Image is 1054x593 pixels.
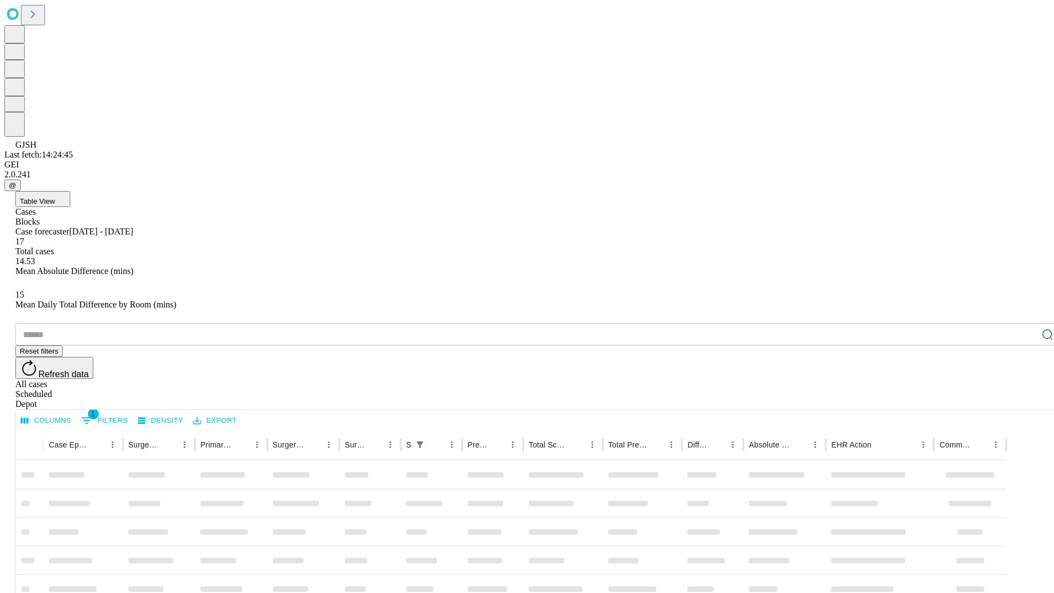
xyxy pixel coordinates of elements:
div: Primary Service [200,440,232,449]
button: Menu [177,437,192,452]
div: Case Epic Id [49,440,88,449]
button: Sort [234,437,249,452]
button: Show filters [412,437,428,452]
span: 17 [15,237,24,246]
div: Absolute Difference [749,440,791,449]
span: GJSH [15,140,36,149]
button: Sort [490,437,505,452]
button: Sort [973,437,988,452]
span: Mean Absolute Difference (mins) [15,266,133,276]
button: Sort [89,437,105,452]
button: Menu [105,437,120,452]
button: Sort [306,437,321,452]
span: Mean Daily Total Difference by Room (mins) [15,300,176,309]
button: Menu [808,437,823,452]
div: Surgeon Name [128,440,160,449]
div: Comments [939,440,971,449]
button: Export [190,412,239,429]
button: Sort [367,437,383,452]
button: Sort [710,437,725,452]
div: 1 active filter [412,437,428,452]
span: 15 [15,290,24,299]
span: @ [9,181,16,189]
button: Menu [249,437,265,452]
button: Menu [988,437,1003,452]
div: Total Scheduled Duration [529,440,568,449]
button: Menu [725,437,741,452]
button: Sort [569,437,585,452]
button: Menu [321,437,337,452]
button: Menu [916,437,931,452]
button: Sort [648,437,664,452]
button: @ [4,180,21,191]
span: Refresh data [38,370,89,379]
button: Reset filters [15,345,63,357]
button: Sort [872,437,888,452]
span: Table View [20,197,55,205]
span: 1 [88,409,99,419]
button: Sort [429,437,444,452]
button: Show filters [79,412,131,429]
button: Refresh data [15,357,93,379]
div: Predicted In Room Duration [468,440,489,449]
button: Density [135,412,186,429]
div: EHR Action [831,440,871,449]
button: Menu [444,437,459,452]
button: Menu [383,437,398,452]
button: Sort [161,437,177,452]
button: Select columns [18,412,74,429]
div: 2.0.241 [4,170,1050,180]
div: Scheduled In Room Duration [406,440,411,449]
button: Sort [792,437,808,452]
span: Case forecaster [15,227,69,236]
div: Surgery Date [345,440,366,449]
div: GEI [4,160,1050,170]
span: Reset filters [20,347,58,355]
div: Difference [687,440,709,449]
div: Total Predicted Duration [608,440,648,449]
button: Menu [585,437,600,452]
span: Total cases [15,247,54,256]
button: Table View [15,191,70,207]
button: Menu [505,437,520,452]
button: Menu [664,437,679,452]
span: 14.53 [15,256,35,266]
span: [DATE] - [DATE] [69,227,133,236]
span: Last fetch: 14:24:45 [4,150,73,159]
div: Surgery Name [273,440,305,449]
